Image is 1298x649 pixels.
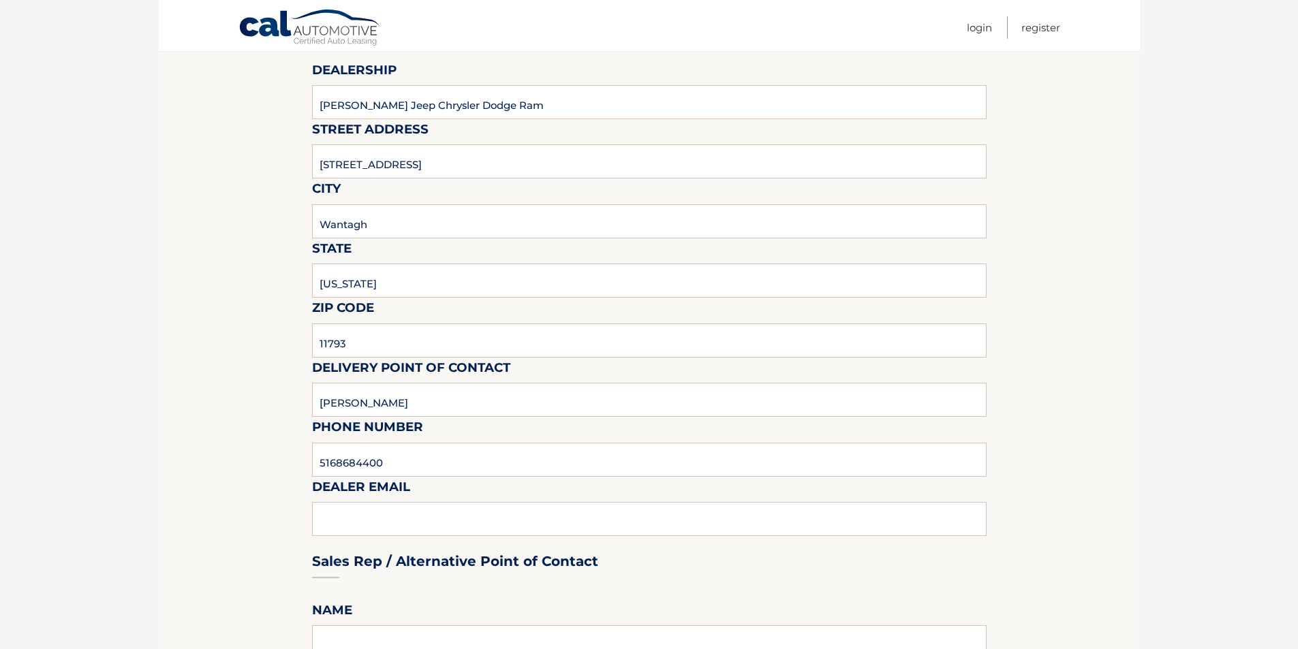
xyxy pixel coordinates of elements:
[312,178,341,204] label: City
[312,60,397,85] label: Dealership
[1021,16,1060,39] a: Register
[967,16,992,39] a: Login
[312,600,352,625] label: Name
[312,358,510,383] label: Delivery Point of Contact
[312,119,429,144] label: Street Address
[238,9,382,48] a: Cal Automotive
[312,417,423,442] label: Phone Number
[312,553,598,570] h3: Sales Rep / Alternative Point of Contact
[312,477,410,502] label: Dealer Email
[312,238,352,264] label: State
[312,298,374,323] label: Zip Code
